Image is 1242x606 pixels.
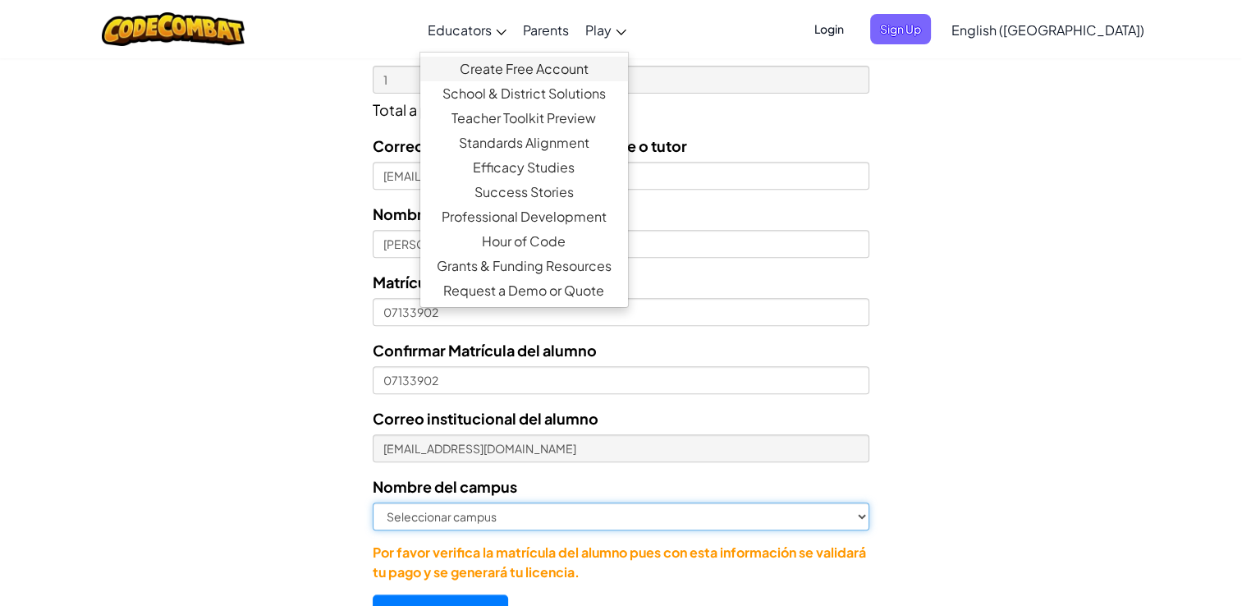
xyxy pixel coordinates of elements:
label: Nombre del estuadiante [373,202,545,226]
p: Por favor verifica la matrícula del alumno pues con esta información se validará tu pago y se gen... [373,543,869,582]
img: CodeCombat logo [102,12,245,46]
p: Total a pagar: $15.00 [373,94,869,122]
label: Correo electrónico del padre, madre o tutor [373,134,687,158]
label: Confirmar Matrícula del alumno [373,338,597,362]
span: Educators [428,21,492,39]
a: Success Stories [420,180,628,204]
a: Hour of Code [420,229,628,254]
a: Create Free Account [420,57,628,81]
label: Correo institucional del alumno [373,406,598,430]
button: Login [804,14,854,44]
a: Play [577,7,635,52]
label: Matrícula del alumno [373,270,521,294]
a: Teacher Toolkit Preview [420,106,628,131]
a: English ([GEOGRAPHIC_DATA]) [943,7,1153,52]
a: Grants & Funding Resources [420,254,628,278]
a: Educators [419,7,515,52]
label: Nombre del campus [373,475,517,498]
a: Professional Development [420,204,628,229]
a: Parents [515,7,577,52]
span: Play [585,21,612,39]
a: Request a Demo or Quote [420,278,628,303]
button: Sign Up [870,14,931,44]
span: English ([GEOGRAPHIC_DATA]) [951,21,1144,39]
a: Standards Alignment [420,131,628,155]
a: School & District Solutions [420,81,628,106]
a: Efficacy Studies [420,155,628,180]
